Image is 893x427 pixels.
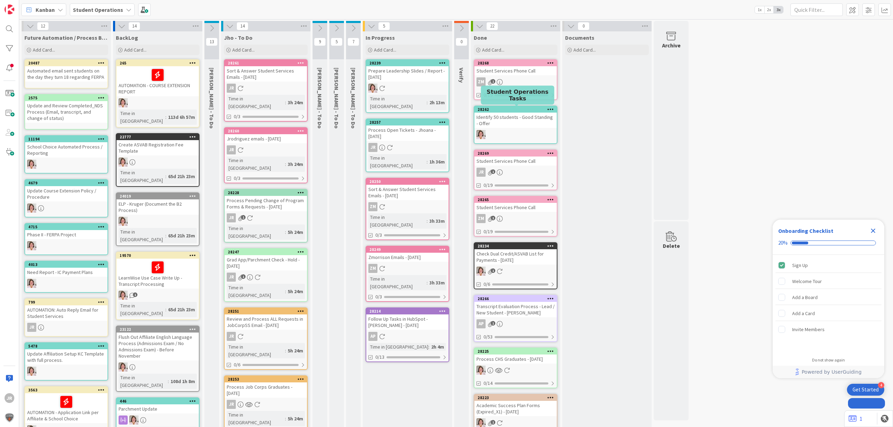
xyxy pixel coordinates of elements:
div: 24019 [120,194,199,199]
a: 28265Student Services Phone CallZM0/19 [474,196,557,237]
div: Checklist items [773,255,884,353]
div: 28249 [369,247,449,252]
span: : [427,158,428,166]
div: Time in [GEOGRAPHIC_DATA] [368,343,428,351]
div: School Choice Automated Process / Reporting [25,142,107,158]
div: 28257 [366,119,449,125]
div: JR [227,332,236,341]
div: 28247Grad App/Parchment Check - Hold - [DATE] [225,249,307,270]
span: 0/13 [375,353,384,361]
div: 28239 [369,61,449,66]
div: Invite Members is incomplete. [775,322,881,337]
div: LearnWise Use Case Write Up - Transcript Processing [117,259,199,289]
div: 28250Sort & Answer Student Services Emails - [DATE] [366,178,449,200]
div: 28251Review and Process ALL Requests in JobCorpSS Email - [DATE] [225,308,307,330]
div: Prepare Leadership Slides / Report - [DATE] [366,66,449,82]
div: 20487 [25,60,107,66]
input: Quick Filter... [790,3,843,16]
div: Identify 50 students - Good Standing - Offer [474,113,557,128]
div: EW [25,204,107,213]
span: 0/3 [234,175,240,182]
div: JR [227,273,236,282]
a: 28266Transcript Evaluation Process - Lead / New Student - [PERSON_NAME]AP0/53 [474,295,557,342]
div: Process Open Tickets - Jhoana - [DATE] [366,125,449,141]
div: Time in [GEOGRAPHIC_DATA] [227,157,285,172]
div: 28234 [474,243,557,249]
span: 0/3 [234,113,240,120]
div: 28269 [478,151,557,156]
img: EW [27,160,36,169]
div: EW [25,241,107,250]
div: Create ASVAB Registration Fee Template [117,140,199,155]
div: 28265 [478,197,557,202]
div: Need Report - IC Payment Plans [25,268,107,277]
span: 1 [491,216,495,220]
div: 23122Flush Out Affiliate English Language Process (Admissions Exam / No Admissions Exam) - Before... [117,326,199,360]
div: 28225 [474,348,557,354]
div: 5h 24m [286,288,305,295]
div: ZM [366,264,449,273]
a: 28239Prepare Leadership Slides / Report - [DATE]EWTime in [GEOGRAPHIC_DATA]:2h 13m [366,59,449,113]
div: 28268Student Services Phone Call [474,60,557,75]
span: Kanban [36,6,55,14]
a: 28250Sort & Answer Student Services Emails - [DATE]ZMTime in [GEOGRAPHIC_DATA]:3h 33m0/3 [366,178,449,240]
a: 28228Process Pending Change of Program Forms & Requests - [DATE]JRTime in [GEOGRAPHIC_DATA]:5h 24m [224,189,308,243]
div: 20487Automated email sent students on the day they turn 18 regarding FERPA [25,60,107,82]
div: 28253Process Job Corps Graduates - [DATE] [225,376,307,398]
div: 20% [778,240,788,246]
img: EW [119,158,128,167]
a: 4013Need Report - IC Payment PlansEW [24,261,108,293]
div: JR [225,213,307,222]
div: 19570LearnWise Use Case Write Up - Transcript Processing [117,252,199,289]
div: EW [474,130,557,139]
img: EW [119,98,128,107]
span: : [285,99,286,106]
a: 2575Update and Review Completed_NDS Process (Email, transcript, and change of status) [24,94,108,130]
span: 0/19 [483,228,493,235]
div: Check Dual Credit/ASVAB List for Payments - [DATE] [474,249,557,265]
div: JR [225,332,307,341]
a: 28234Check Dual Credit/ASVAB List for Payments - [DATE]EW0/6 [474,242,557,289]
a: 19570LearnWise Use Case Write Up - Transcript ProcessingEWTime in [GEOGRAPHIC_DATA]:65d 21h 23m [116,252,200,320]
div: ZM [476,214,486,223]
span: : [428,343,429,351]
div: Automated email sent students on the day they turn 18 regarding FERPA [25,66,107,82]
div: 11194School Choice Automated Process / Reporting [25,136,107,158]
div: 20487 [28,61,107,66]
div: 19570 [120,253,199,258]
div: Sort & Answer Student Services Emails - [DATE] [366,185,449,200]
div: JR [27,323,36,332]
div: EW [117,158,199,167]
img: EW [368,84,377,93]
a: 20487Automated email sent students on the day they turn 18 regarding FERPA [24,59,108,89]
div: AP [368,332,377,341]
img: EW [476,267,486,276]
div: 28253 [225,376,307,382]
div: ZM [476,77,486,86]
div: 28260Jrodriguez emails - [DATE] [225,128,307,143]
b: Student Operations [73,6,123,13]
a: 265AUTOMATION - COURSE EXTENSION REPORTEWTime in [GEOGRAPHIC_DATA]:113d 6h 57m [116,59,200,128]
a: 4679Update Course Extension Policy / ProcedureEW [24,179,108,218]
div: 4679 [28,181,107,185]
div: JR [225,273,307,282]
a: 11194School Choice Automated Process / ReportingEW [24,135,108,174]
div: Student Services Phone Call [474,66,557,75]
div: 65d 21h 23m [166,173,197,180]
div: 28260 [228,129,307,134]
span: Add Card... [232,47,255,53]
div: 4715 [28,224,107,229]
div: 28234 [478,244,557,249]
span: : [427,279,428,287]
div: 799 [25,299,107,305]
div: 28257 [369,120,449,125]
div: 4715 [25,224,107,230]
div: AP [474,319,557,328]
div: JR [476,168,486,177]
div: AUTOMATION: Auto Reply Email for Student Services [25,305,107,321]
div: 5478Update Affiliation Setup KC Template with full process. [25,343,107,365]
div: Student Services Phone Call [474,157,557,166]
div: 28266 [474,296,557,302]
span: 0/3 [375,293,382,300]
div: 28268 [474,60,557,66]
